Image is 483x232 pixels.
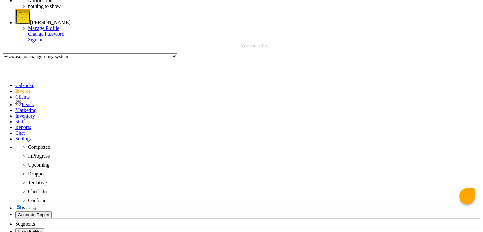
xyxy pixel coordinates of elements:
span: Clients [15,94,30,99]
a: Sign out [28,37,45,42]
span: Segments [15,221,35,227]
span: Upcoming [28,162,50,167]
span: Calendar [15,83,34,88]
span: Bookings [22,206,37,210]
span: [PERSON_NAME] [30,20,70,25]
a: Manage Profile [28,25,59,31]
span: Chat [15,130,25,136]
span: Reports [15,125,31,130]
li: nothing to show [28,3,187,9]
span: Marketing [15,107,37,113]
span: Completed [28,144,50,150]
a: Change Password [28,31,64,37]
span: Settings [15,136,32,141]
span: Dropped [28,171,46,176]
span: Inventory [15,113,35,119]
span: Tentative [28,180,47,185]
span: Check-In [28,189,47,194]
span: Invoice [15,88,30,94]
span: Staff [15,119,25,124]
img: Dhiraj Mokal [15,9,30,24]
span: Confirm [28,198,45,203]
button: Generate Report [15,211,52,218]
span: Leads [22,102,34,107]
span: InProgress [28,153,50,159]
div: Version:3.18.2 [28,43,480,48]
